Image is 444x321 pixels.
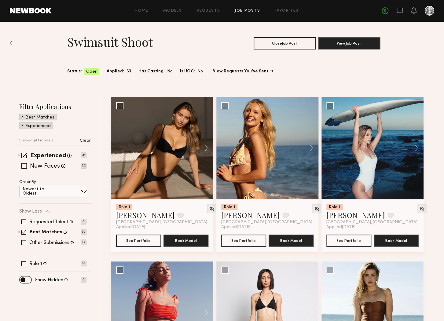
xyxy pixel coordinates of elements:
label: Show Hidden [35,278,63,283]
button: See Portfolio [326,235,371,247]
label: Experienced [30,153,66,159]
p: Best Matches [25,115,54,120]
span: Status: [67,68,82,75]
h2: Filter Applications [19,102,91,111]
p: 30 [81,229,86,235]
a: Models [163,9,182,13]
a: [PERSON_NAME] [326,210,385,220]
div: Applied [DATE] [221,225,314,230]
button: View Job Post [318,37,380,49]
span: [GEOGRAPHIC_DATA], [GEOGRAPHIC_DATA] [116,220,207,225]
div: Applied [DATE] [116,225,208,230]
a: [PERSON_NAME] [221,210,280,220]
a: Favorites [275,9,299,13]
a: Book Model [163,238,208,243]
a: Book Model [374,238,419,243]
h1: Swimsuit Shoot [67,34,153,49]
label: Other Submissions [29,240,69,245]
a: Home [135,9,149,13]
button: See Portfolio [221,235,266,247]
a: View Requests You’ve Sent [213,69,273,74]
p: Showing 41 models [19,139,53,143]
span: 63 [127,68,131,75]
span: Has Casting: [138,68,165,75]
span: [GEOGRAPHIC_DATA], [GEOGRAPHIC_DATA] [326,220,417,225]
div: Role 1 [221,204,237,210]
p: Order By [19,180,36,184]
a: Job Posts [235,9,260,13]
p: 63 [81,261,86,266]
p: Show Less [19,209,42,214]
a: [PERSON_NAME] [116,210,175,220]
button: Book Model [374,235,419,247]
img: Unhide Model [209,206,214,211]
div: Role 1 [326,204,343,210]
label: Requested Talent [29,220,68,224]
p: 0 [81,277,86,283]
span: No [167,68,173,75]
div: Role 1 [116,204,132,210]
img: Unhide Model [419,206,424,211]
a: Requests [196,9,220,13]
button: Book Model [163,235,208,247]
span: Applied: [107,68,124,75]
span: Open [86,69,97,75]
label: Role 1 [29,261,42,266]
button: CloseJob Post [254,37,316,49]
p: 22 [81,163,86,169]
label: New Faces [30,163,60,170]
button: See Portfolio [116,235,161,247]
div: Applied [DATE] [326,225,419,230]
button: Book Model [269,235,314,247]
label: Best Matches [30,230,62,235]
p: 41 [81,152,86,158]
img: Unhide Model [314,206,319,211]
p: Newest to Oldest [23,187,59,196]
span: No [197,68,203,75]
a: Book Model [269,238,314,243]
p: 0 [81,219,86,224]
img: Back to previous page [9,41,12,46]
p: Clear [80,139,91,143]
p: Experienced [25,124,51,128]
span: Is UGC: [180,68,195,75]
p: 32 [81,239,86,245]
span: [GEOGRAPHIC_DATA], [GEOGRAPHIC_DATA] [221,220,312,225]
